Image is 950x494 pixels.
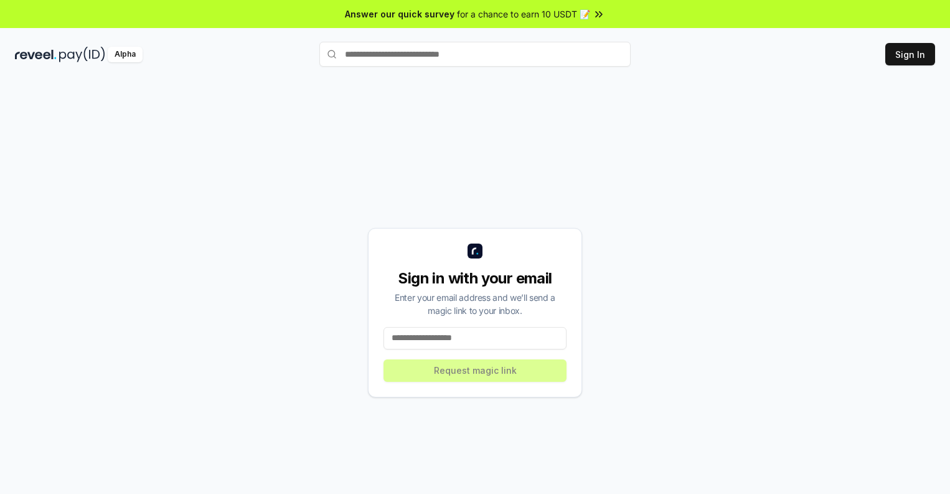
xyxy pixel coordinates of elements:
[108,47,143,62] div: Alpha
[457,7,590,21] span: for a chance to earn 10 USDT 📝
[468,244,482,259] img: logo_small
[15,47,57,62] img: reveel_dark
[59,47,105,62] img: pay_id
[383,268,567,288] div: Sign in with your email
[345,7,454,21] span: Answer our quick survey
[383,291,567,317] div: Enter your email address and we’ll send a magic link to your inbox.
[885,43,935,65] button: Sign In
